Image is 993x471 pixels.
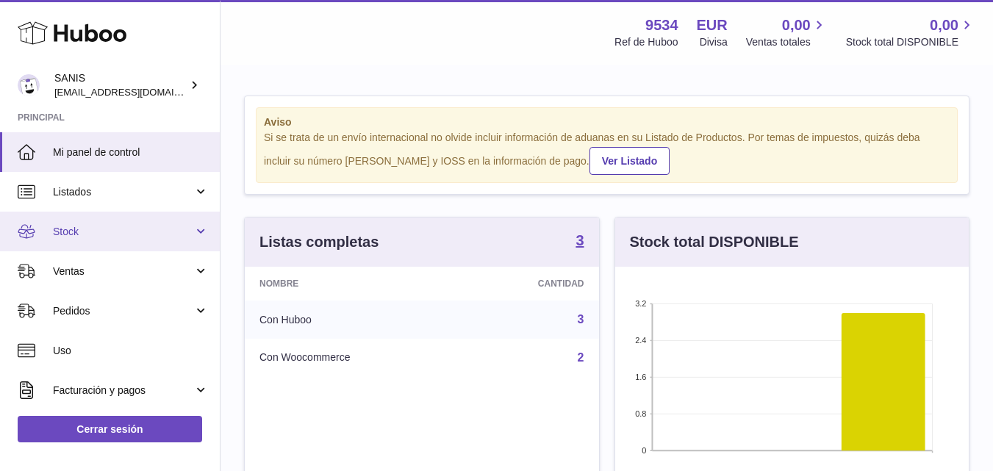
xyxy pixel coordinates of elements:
[578,313,584,326] a: 3
[245,339,462,377] td: Con Woocommerce
[930,15,958,35] span: 0,00
[578,351,584,364] a: 2
[53,384,193,398] span: Facturación y pagos
[635,336,646,345] text: 2.4
[697,15,728,35] strong: EUR
[642,446,646,455] text: 0
[635,409,646,418] text: 0.8
[264,131,950,175] div: Si se trata de un envío internacional no olvide incluir información de aduanas en su Listado de P...
[245,267,462,301] th: Nombre
[259,232,379,252] h3: Listas completas
[576,233,584,251] a: 3
[245,301,462,339] td: Con Huboo
[462,267,599,301] th: Cantidad
[53,145,209,159] span: Mi panel de control
[635,373,646,381] text: 1.6
[53,344,209,358] span: Uso
[53,304,193,318] span: Pedidos
[746,15,828,49] a: 0,00 Ventas totales
[18,416,202,442] a: Cerrar sesión
[264,115,950,129] strong: Aviso
[700,35,728,49] div: Divisa
[589,147,670,175] a: Ver Listado
[53,225,193,239] span: Stock
[54,71,187,99] div: SANIS
[53,185,193,199] span: Listados
[53,265,193,278] span: Ventas
[54,86,216,98] span: [EMAIL_ADDRESS][DOMAIN_NAME]
[846,35,975,49] span: Stock total DISPONIBLE
[782,15,811,35] span: 0,00
[630,232,799,252] h3: Stock total DISPONIBLE
[18,74,40,96] img: ccx@sanimusic.net
[614,35,678,49] div: Ref de Huboo
[846,15,975,49] a: 0,00 Stock total DISPONIBLE
[635,299,646,308] text: 3.2
[576,233,584,248] strong: 3
[746,35,828,49] span: Ventas totales
[645,15,678,35] strong: 9534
